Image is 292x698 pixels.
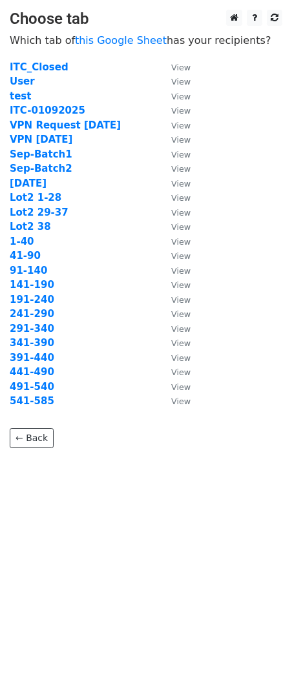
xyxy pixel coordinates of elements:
[171,92,191,101] small: View
[10,308,54,320] a: 241-290
[171,324,191,334] small: View
[10,61,68,73] a: ITC_Closed
[10,294,54,305] a: 191-240
[158,265,191,276] a: View
[171,280,191,290] small: View
[158,337,191,349] a: View
[10,221,51,232] a: Lot2 38
[158,352,191,364] a: View
[10,134,72,145] a: VPN [DATE]
[158,395,191,407] a: View
[171,63,191,72] small: View
[10,178,47,189] a: [DATE]
[171,237,191,247] small: View
[10,279,54,291] a: 141-190
[10,428,54,448] a: ← Back
[158,76,191,87] a: View
[171,208,191,218] small: View
[10,236,34,247] a: 1-40
[10,366,54,378] a: 441-490
[171,295,191,305] small: View
[171,338,191,348] small: View
[158,192,191,203] a: View
[171,77,191,87] small: View
[158,279,191,291] a: View
[10,192,61,203] a: Lot2 1-28
[158,250,191,262] a: View
[158,134,191,145] a: View
[171,266,191,276] small: View
[10,163,72,174] a: Sep-Batch2
[171,150,191,159] small: View
[158,207,191,218] a: View
[171,309,191,319] small: View
[158,90,191,102] a: View
[171,396,191,406] small: View
[171,121,191,130] small: View
[171,193,191,203] small: View
[171,353,191,363] small: View
[171,179,191,189] small: View
[10,395,54,407] a: 541-585
[10,34,282,47] p: Which tab of has your recipients?
[10,10,282,28] h3: Choose tab
[171,251,191,261] small: View
[158,149,191,160] a: View
[171,106,191,116] small: View
[158,105,191,116] a: View
[10,323,54,334] a: 291-340
[158,221,191,232] a: View
[10,149,72,160] a: Sep-Batch1
[10,352,54,364] a: 391-440
[171,135,191,145] small: View
[171,367,191,377] small: View
[158,61,191,73] a: View
[10,90,31,102] a: test
[158,308,191,320] a: View
[10,105,85,116] a: ITC-01092025
[171,164,191,174] small: View
[10,381,54,393] a: 491-540
[158,323,191,334] a: View
[158,163,191,174] a: View
[10,76,35,87] a: User
[158,236,191,247] a: View
[158,381,191,393] a: View
[171,222,191,232] small: View
[75,34,167,46] a: this Google Sheet
[10,250,41,262] a: 41-90
[158,178,191,189] a: View
[158,119,191,131] a: View
[171,382,191,392] small: View
[158,366,191,378] a: View
[158,294,191,305] a: View
[10,207,68,218] a: Lot2 29-37
[10,265,47,276] a: 91-140
[10,337,54,349] a: 341-390
[10,119,121,131] a: VPN Request [DATE]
